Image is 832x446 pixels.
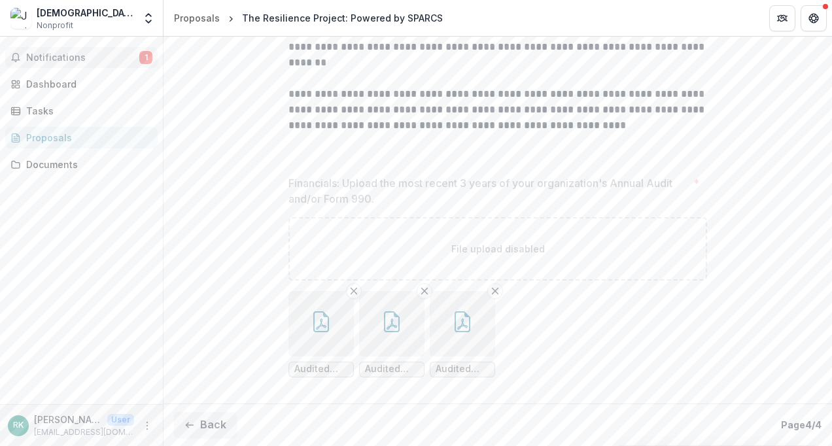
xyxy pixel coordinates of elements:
[801,5,827,31] button: Get Help
[5,47,158,68] button: Notifications1
[10,8,31,29] img: Jewish Family Services of Greenwich, Inc
[26,77,147,91] div: Dashboard
[242,11,443,25] div: The Resilience Project: Powered by SPARCS
[288,175,688,207] p: Financials: Upload the most recent 3 years of your organization's Annual Audit and/or Form 990.
[365,364,419,375] span: Audited Financials 2022.JFSGreenwich.pdf
[294,364,348,375] span: Audited Financials 2021. JFS Greenwich.pdf
[288,291,354,377] div: Remove FileAudited Financials 2021. JFS Greenwich.pdf
[169,9,225,27] a: Proposals
[13,421,24,430] div: Rachel Kornfeld
[174,11,220,25] div: Proposals
[139,5,158,31] button: Open entity switcher
[430,291,495,377] div: Remove FileAudited Financials 2023- JFS of Greenwich Inc.pdf
[5,154,158,175] a: Documents
[5,127,158,148] a: Proposals
[5,73,158,95] a: Dashboard
[487,283,503,299] button: Remove File
[34,426,134,438] p: [EMAIL_ADDRESS][DOMAIN_NAME]
[139,51,152,64] span: 1
[417,283,432,299] button: Remove File
[169,9,448,27] nav: breadcrumb
[451,242,545,256] p: File upload disabled
[37,20,73,31] span: Nonprofit
[359,291,425,377] div: Remove FileAudited Financials 2022.JFSGreenwich.pdf
[26,52,139,63] span: Notifications
[174,412,237,438] button: Back
[37,6,134,20] div: [DEMOGRAPHIC_DATA] Family Services of [GEOGRAPHIC_DATA], Inc
[107,414,134,426] p: User
[5,100,158,122] a: Tasks
[769,5,795,31] button: Partners
[26,104,147,118] div: Tasks
[139,418,155,434] button: More
[34,413,102,426] p: [PERSON_NAME]
[26,131,147,145] div: Proposals
[436,364,489,375] span: Audited Financials 2023- JFS of Greenwich Inc.pdf
[781,418,822,432] p: Page 4 / 4
[346,283,362,299] button: Remove File
[26,158,147,171] div: Documents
